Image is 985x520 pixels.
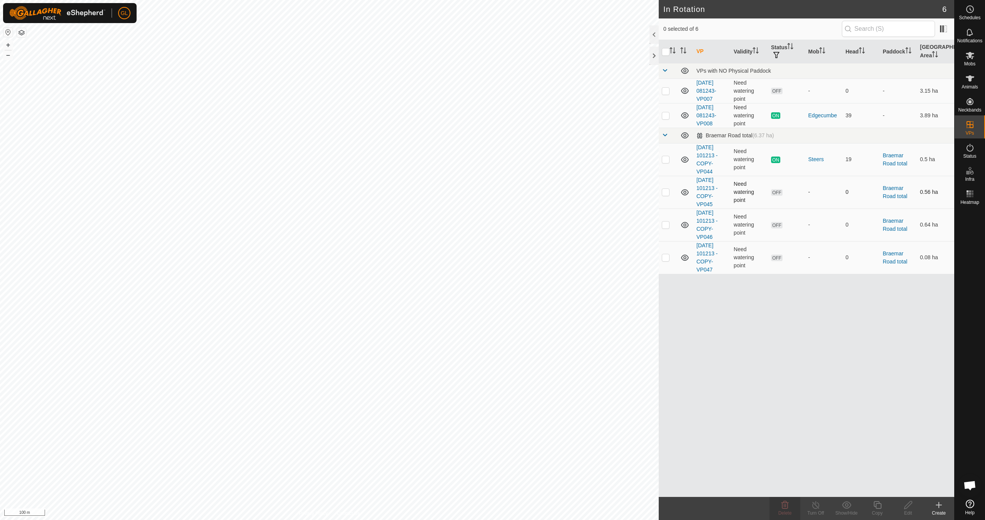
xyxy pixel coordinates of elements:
[862,510,893,517] div: Copy
[963,154,976,158] span: Status
[842,103,880,128] td: 39
[696,68,951,74] div: VPs with NO Physical Paddock
[965,177,974,182] span: Infra
[880,78,917,103] td: -
[752,132,774,138] span: (6.37 ha)
[680,48,686,55] p-sorticon: Activate to sort
[842,143,880,176] td: 19
[880,40,917,63] th: Paddock
[808,155,840,163] div: Steers
[121,9,128,17] span: GL
[808,253,840,262] div: -
[842,21,935,37] input: Search (S)
[917,176,954,208] td: 0.56 ha
[771,88,783,94] span: OFF
[771,189,783,196] span: OFF
[958,108,981,112] span: Neckbands
[831,510,862,517] div: Show/Hide
[955,497,985,518] a: Help
[771,255,783,261] span: OFF
[819,48,825,55] p-sorticon: Activate to sort
[299,510,328,517] a: Privacy Policy
[696,177,718,207] a: [DATE] 101213 - COPY-VP045
[880,103,917,128] td: -
[883,185,907,199] a: Braemar Road total
[965,510,975,515] span: Help
[696,104,716,127] a: [DATE] 081243-VP008
[731,103,768,128] td: Need watering point
[663,5,942,14] h2: In Rotation
[696,242,718,273] a: [DATE] 101213 - COPY-VP047
[771,112,780,119] span: ON
[663,25,842,33] span: 0 selected of 6
[771,157,780,163] span: ON
[731,143,768,176] td: Need watering point
[964,62,975,66] span: Mobs
[917,241,954,274] td: 0.08 ha
[842,241,880,274] td: 0
[957,38,982,43] span: Notifications
[3,50,13,60] button: –
[768,40,805,63] th: Status
[9,6,105,20] img: Gallagher Logo
[771,222,783,228] span: OFF
[842,208,880,241] td: 0
[917,40,954,63] th: [GEOGRAPHIC_DATA] Area
[696,210,718,240] a: [DATE] 101213 - COPY-VP046
[3,40,13,50] button: +
[696,132,774,139] div: Braemar Road total
[917,143,954,176] td: 0.5 ha
[808,188,840,196] div: -
[337,510,360,517] a: Contact Us
[808,221,840,229] div: -
[960,200,979,205] span: Heatmap
[917,103,954,128] td: 3.89 ha
[731,241,768,274] td: Need watering point
[3,28,13,37] button: Reset Map
[696,144,718,175] a: [DATE] 101213 - COPY-VP044
[905,48,912,55] p-sorticon: Activate to sort
[883,152,907,167] a: Braemar Road total
[808,87,840,95] div: -
[693,40,731,63] th: VP
[959,15,980,20] span: Schedules
[958,474,982,497] div: Open chat
[696,80,716,102] a: [DATE] 081243-VP007
[800,510,831,517] div: Turn Off
[923,510,954,517] div: Create
[731,208,768,241] td: Need watering point
[669,48,676,55] p-sorticon: Activate to sort
[932,52,938,58] p-sorticon: Activate to sort
[731,176,768,208] td: Need watering point
[893,510,923,517] div: Edit
[842,176,880,208] td: 0
[731,78,768,103] td: Need watering point
[17,28,26,37] button: Map Layers
[917,208,954,241] td: 0.64 ha
[883,250,907,265] a: Braemar Road total
[842,78,880,103] td: 0
[805,40,843,63] th: Mob
[917,78,954,103] td: 3.15 ha
[778,510,792,516] span: Delete
[859,48,865,55] p-sorticon: Activate to sort
[962,85,978,89] span: Animals
[808,112,840,120] div: Edgecumbe
[842,40,880,63] th: Head
[787,44,793,50] p-sorticon: Activate to sort
[753,48,759,55] p-sorticon: Activate to sort
[883,218,907,232] a: Braemar Road total
[965,131,974,135] span: VPs
[942,3,947,15] span: 6
[731,40,768,63] th: Validity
